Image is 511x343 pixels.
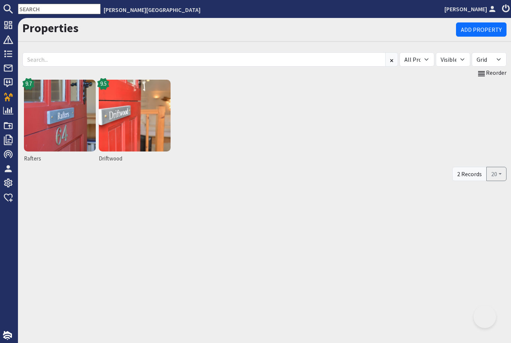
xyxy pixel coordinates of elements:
[486,167,507,181] button: 20
[24,154,96,163] span: Rafters
[104,6,201,13] a: [PERSON_NAME][GEOGRAPHIC_DATA]
[3,331,12,340] img: staytech_i_w-64f4e8e9ee0a9c174fd5317b4b171b261742d2d393467e5bdba4413f4f884c10.svg
[100,80,107,88] span: 9.5
[474,306,496,328] iframe: Toggle Customer Support
[452,167,487,181] div: 2 Records
[22,78,97,166] a: Rafters9.7
[22,21,79,36] a: Properties
[477,68,507,78] a: Reorder
[24,80,96,151] img: Rafters's icon
[97,78,172,166] a: Driftwood9.5
[99,80,171,151] img: Driftwood's icon
[444,4,498,13] a: [PERSON_NAME]
[22,52,386,67] input: Search...
[18,4,101,14] input: SEARCH
[99,154,171,163] span: Driftwood
[25,80,32,88] span: 9.7
[456,22,507,37] a: Add Property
